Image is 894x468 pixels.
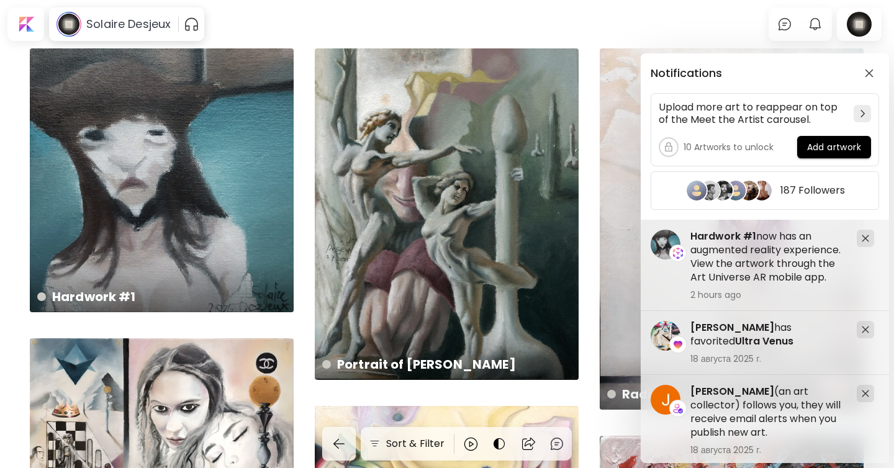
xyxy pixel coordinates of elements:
[797,136,871,158] button: Add artwork
[684,141,774,153] h5: 10 Artworks to unlock
[865,69,874,78] img: closeButton
[860,110,865,117] img: chevron
[690,289,847,300] span: 2 hours ago
[859,63,879,83] button: closeButton
[690,385,847,439] h5: (an art collector) follows you, they will receive email alerts when you publish new art.
[651,67,722,79] h5: Notifications
[690,321,847,348] h5: has favorited
[735,334,793,348] span: Ultra Venus
[690,230,847,284] h5: now has an augmented reality experience. View the artwork through the Art Universe AR mobile app.
[690,384,774,398] span: [PERSON_NAME]
[807,141,861,154] span: Add artwork
[690,444,847,456] span: 18 августа 2025 г.
[690,229,756,243] span: Hardwork #1
[690,320,774,335] span: [PERSON_NAME]
[659,101,849,126] h5: Upload more art to reappear on top of the Meet the Artist carousel.
[690,353,847,364] span: 18 августа 2025 г.
[780,184,845,197] h5: 187 Followers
